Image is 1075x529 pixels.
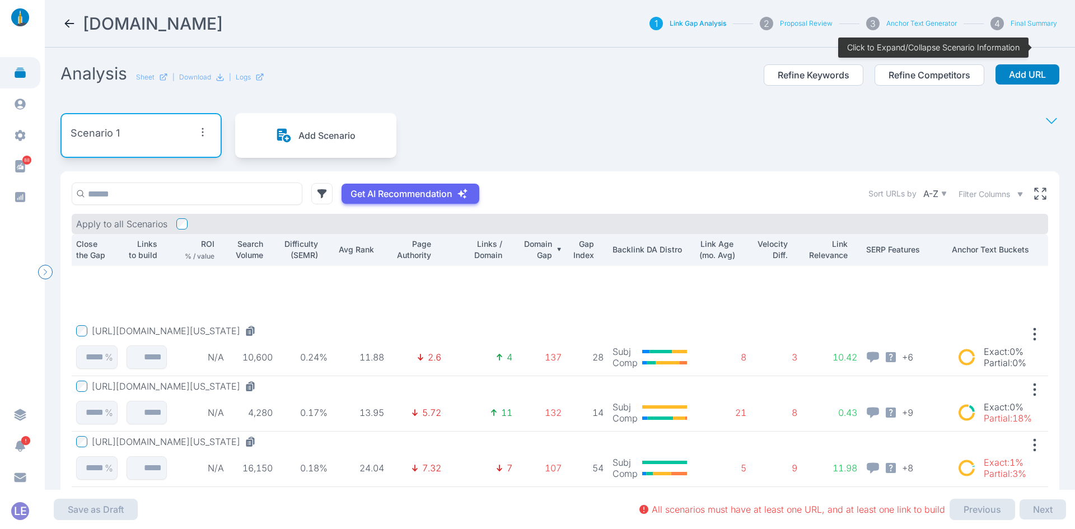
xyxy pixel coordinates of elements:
[902,461,913,474] span: + 8
[507,352,512,363] p: 4
[521,238,552,261] p: Domain Gap
[571,352,603,363] p: 28
[984,346,1026,357] p: Exact : 0%
[92,381,260,392] button: [URL][DOMAIN_NAME][US_STATE]
[76,238,108,261] p: Close the Gap
[233,407,273,418] p: 4,280
[760,17,773,30] div: 2
[613,357,638,368] p: Comp
[613,244,689,255] p: Backlink DA Distro
[422,462,441,474] p: 7.32
[1020,499,1066,519] button: Next
[755,407,798,418] p: 8
[613,401,638,413] p: Subj
[984,401,1032,413] p: Exact : 0%
[105,407,113,418] p: %
[806,407,857,418] p: 0.43
[71,125,120,141] p: Scenario 1
[613,457,638,468] p: Subj
[350,188,452,199] p: Get AI Recommendation
[176,407,224,418] p: N/A
[984,413,1032,424] p: Partial : 18%
[422,407,441,418] p: 5.72
[755,238,788,261] p: Velocity Diff.
[236,73,251,82] p: Logs
[652,504,945,515] p: All scenarios must have at least one URL, and at least one link to build
[952,244,1044,255] p: Anchor Text Buckets
[698,407,746,418] p: 21
[342,184,479,204] button: Get AI Recommendation
[698,352,746,363] p: 8
[83,13,223,34] h2: TheDyrt.com
[298,130,356,141] p: Add Scenario
[984,468,1026,479] p: Partial : 3%
[755,462,798,474] p: 9
[507,462,512,474] p: 7
[233,462,273,474] p: 16,150
[76,218,167,230] p: Apply to all Scenarios
[521,462,562,474] p: 107
[698,462,746,474] p: 5
[282,352,328,363] p: 0.24%
[755,352,798,363] p: 3
[92,325,260,336] button: [URL][DOMAIN_NAME][US_STATE]
[92,436,260,447] button: [URL][DOMAIN_NAME][US_STATE]
[806,352,857,363] p: 10.42
[282,462,328,474] p: 0.18%
[179,73,211,82] p: Download
[233,352,273,363] p: 10,600
[995,64,1059,85] button: Add URL
[336,462,384,474] p: 24.04
[60,63,127,83] h2: Analysis
[698,238,736,261] p: Link Age (mo. Avg)
[428,352,441,363] p: 2.6
[806,238,847,261] p: Link Relevance
[959,189,1010,200] span: Filter Columns
[176,352,224,363] p: N/A
[282,407,328,418] p: 0.17%
[886,19,957,28] button: Anchor Text Generator
[806,462,857,474] p: 11.98
[902,350,913,363] span: + 6
[847,42,1020,53] p: Click to Expand/Collapse Scenario Information
[127,238,158,261] p: Links to build
[902,406,913,418] span: + 9
[450,238,502,261] p: Links / Domain
[521,352,562,363] p: 137
[201,238,214,250] p: ROI
[921,186,950,202] button: A-Z
[136,73,175,82] a: Sheet|
[336,244,374,255] p: Avg Rank
[875,64,984,86] button: Refine Competitors
[233,238,263,261] p: Search Volume
[501,407,512,418] p: 11
[984,457,1026,468] p: Exact : 1%
[613,468,638,479] p: Comp
[959,189,1023,200] button: Filter Columns
[105,462,113,474] p: %
[22,156,31,165] span: 88
[185,252,214,261] p: % / value
[176,462,224,474] p: N/A
[54,499,138,520] button: Save as Draft
[7,8,34,26] img: linklaunch_small.2ae18699.png
[868,188,917,199] label: Sort URLs by
[984,357,1026,368] p: Partial : 0%
[1011,19,1057,28] button: Final Summary
[866,244,943,255] p: SERP Features
[393,238,431,261] p: Page Authority
[649,17,663,30] div: 1
[571,462,603,474] p: 54
[613,346,638,357] p: Subj
[780,19,833,28] button: Proposal Review
[276,128,356,143] button: Add Scenario
[336,407,384,418] p: 13.95
[613,413,638,424] p: Comp
[571,238,594,261] p: Gap Index
[521,407,562,418] p: 132
[950,499,1015,520] button: Previous
[105,352,113,363] p: %
[336,352,384,363] p: 11.88
[923,188,938,199] p: A-Z
[866,17,880,30] div: 3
